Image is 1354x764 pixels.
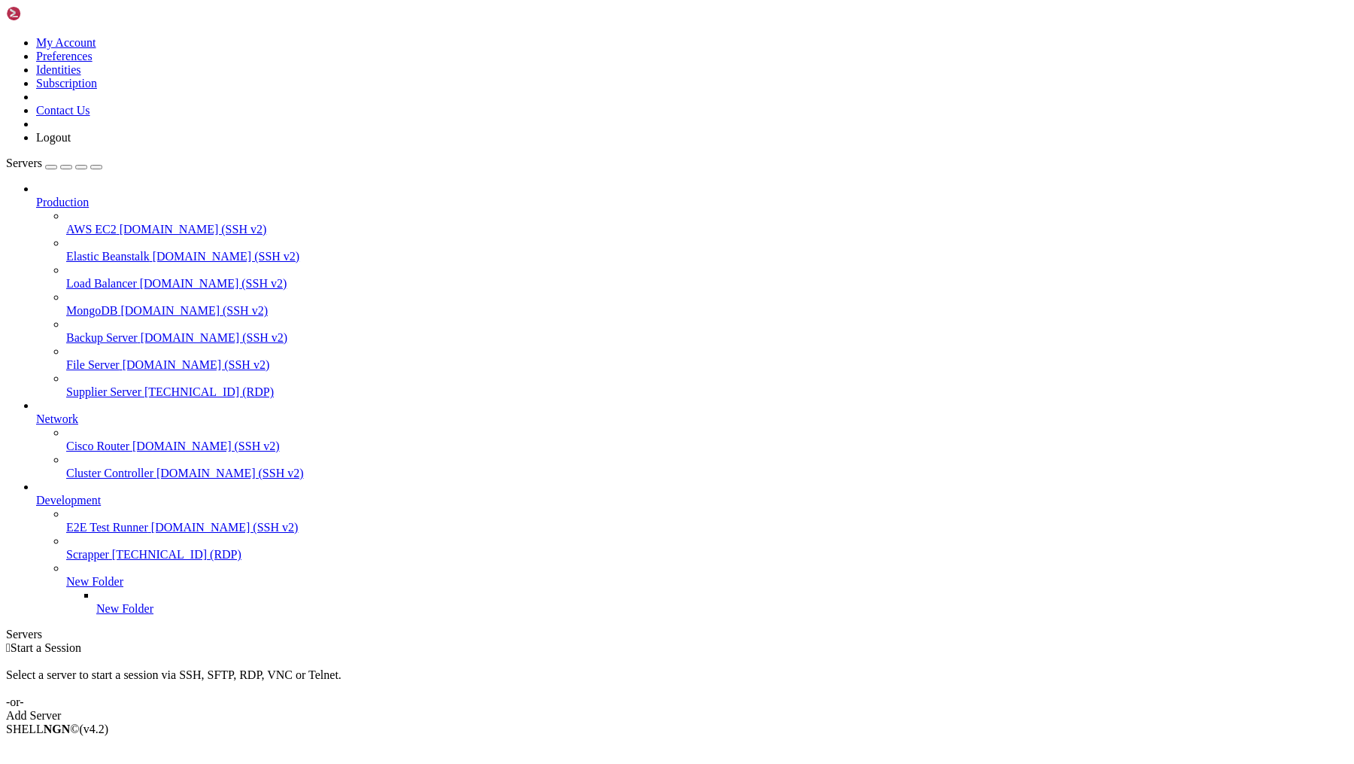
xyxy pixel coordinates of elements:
span:  [6,641,11,654]
a: Subscription [36,77,97,90]
a: AWS EC2 [DOMAIN_NAME] (SSH v2) [66,223,1348,236]
a: Cluster Controller [DOMAIN_NAME] (SSH v2) [66,467,1348,480]
span: Development [36,494,101,507]
a: Logout [36,131,71,144]
span: E2E Test Runner [66,521,148,534]
a: Preferences [36,50,93,62]
b: NGN [44,723,71,735]
span: Start a Session [11,641,81,654]
span: [DOMAIN_NAME] (SSH v2) [141,331,288,344]
span: Cisco Router [66,440,129,452]
span: MongoDB [66,304,117,317]
span: 4.2.0 [80,723,109,735]
span: Cluster Controller [66,467,153,479]
li: Supplier Server [TECHNICAL_ID] (RDP) [66,372,1348,399]
a: Contact Us [36,104,90,117]
li: New Folder [96,589,1348,616]
span: [DOMAIN_NAME] (SSH v2) [140,277,287,290]
span: Load Balancer [66,277,137,290]
li: Development [36,480,1348,616]
span: Backup Server [66,331,138,344]
div: Servers [6,628,1348,641]
li: Network [36,399,1348,480]
span: Elastic Beanstalk [66,250,150,263]
li: Production [36,182,1348,399]
span: [DOMAIN_NAME] (SSH v2) [120,223,267,236]
li: Backup Server [DOMAIN_NAME] (SSH v2) [66,318,1348,345]
a: Production [36,196,1348,209]
li: Scrapper [TECHNICAL_ID] (RDP) [66,534,1348,562]
a: File Server [DOMAIN_NAME] (SSH v2) [66,358,1348,372]
a: Backup Server [DOMAIN_NAME] (SSH v2) [66,331,1348,345]
a: New Folder [96,602,1348,616]
a: New Folder [66,575,1348,589]
a: Cisco Router [DOMAIN_NAME] (SSH v2) [66,440,1348,453]
span: [TECHNICAL_ID] (RDP) [112,548,241,561]
a: Load Balancer [DOMAIN_NAME] (SSH v2) [66,277,1348,291]
a: Network [36,412,1348,426]
a: My Account [36,36,96,49]
li: New Folder [66,562,1348,616]
span: Servers [6,157,42,169]
li: Elastic Beanstalk [DOMAIN_NAME] (SSH v2) [66,236,1348,263]
span: Supplier Server [66,385,141,398]
div: Add Server [6,709,1348,723]
span: Production [36,196,89,209]
span: New Folder [96,602,153,615]
a: Identities [36,63,81,76]
li: File Server [DOMAIN_NAME] (SSH v2) [66,345,1348,372]
span: AWS EC2 [66,223,117,236]
a: Elastic Beanstalk [DOMAIN_NAME] (SSH v2) [66,250,1348,263]
li: E2E Test Runner [DOMAIN_NAME] (SSH v2) [66,507,1348,534]
span: Network [36,412,78,425]
span: [TECHNICAL_ID] (RDP) [144,385,274,398]
a: E2E Test Runner [DOMAIN_NAME] (SSH v2) [66,521,1348,534]
li: MongoDB [DOMAIN_NAME] (SSH v2) [66,291,1348,318]
span: [DOMAIN_NAME] (SSH v2) [151,521,299,534]
a: Servers [6,157,102,169]
li: Cluster Controller [DOMAIN_NAME] (SSH v2) [66,453,1348,480]
div: Select a server to start a session via SSH, SFTP, RDP, VNC or Telnet. -or- [6,655,1348,709]
a: Scrapper [TECHNICAL_ID] (RDP) [66,548,1348,562]
a: Development [36,494,1348,507]
span: New Folder [66,575,123,588]
span: [DOMAIN_NAME] (SSH v2) [132,440,280,452]
li: AWS EC2 [DOMAIN_NAME] (SSH v2) [66,209,1348,236]
span: [DOMAIN_NAME] (SSH v2) [120,304,268,317]
span: [DOMAIN_NAME] (SSH v2) [123,358,270,371]
img: Shellngn [6,6,93,21]
a: MongoDB [DOMAIN_NAME] (SSH v2) [66,304,1348,318]
a: Supplier Server [TECHNICAL_ID] (RDP) [66,385,1348,399]
li: Cisco Router [DOMAIN_NAME] (SSH v2) [66,426,1348,453]
li: Load Balancer [DOMAIN_NAME] (SSH v2) [66,263,1348,291]
span: SHELL © [6,723,108,735]
span: Scrapper [66,548,109,561]
span: [DOMAIN_NAME] (SSH v2) [153,250,300,263]
span: File Server [66,358,120,371]
span: [DOMAIN_NAME] (SSH v2) [156,467,304,479]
